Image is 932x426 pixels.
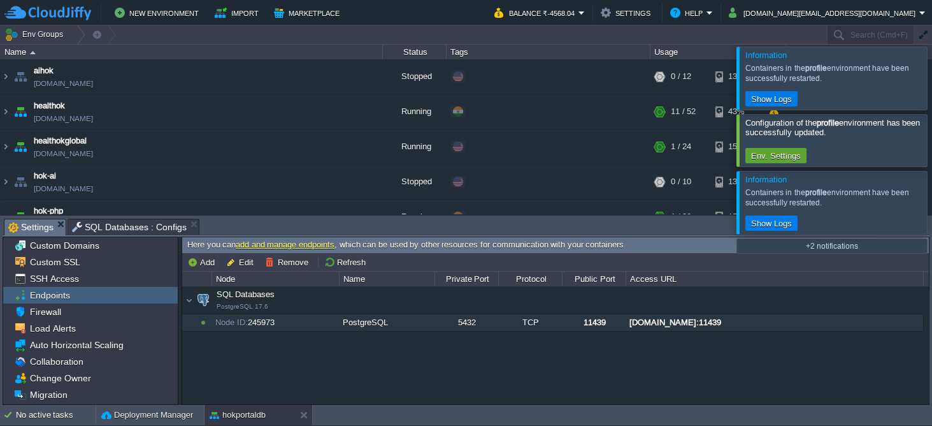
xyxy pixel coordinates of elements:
[435,314,498,331] div: 5432
[27,256,82,268] a: Custom SSL
[27,356,85,367] a: Collaboration
[715,165,757,199] div: 13%
[4,5,91,21] img: CloudJiffy
[115,5,203,20] button: New Environment
[210,409,266,422] button: hokportaldb
[715,200,757,234] div: 15%
[1,59,11,94] img: AMDAwAAAACH5BAEAAAAALAAAAAABAAEAAAICRAEAOw==
[34,77,93,90] a: [DOMAIN_NAME]
[715,59,757,94] div: 13%
[670,5,706,20] button: Help
[745,50,787,60] span: Information
[671,200,691,234] div: 1 / 32
[745,63,924,84] div: Containers in the environment have been successfully restarted.
[747,217,796,229] button: Show Logs
[627,272,923,286] div: Access URL
[494,5,578,20] button: Balance ₹-4568.04
[747,93,796,105] button: Show Logs
[27,389,69,400] a: Migration
[16,405,96,425] div: No active tasks
[340,314,434,331] div: PostgreSQL
[11,94,29,129] img: AMDAwAAAACH5BAEAAAAALAAAAAABAAEAAAICRAEAOw==
[34,182,93,195] a: [DOMAIN_NAME]
[383,129,447,164] div: Running
[745,175,787,184] span: Information
[27,323,78,334] a: Load Alerts
[72,219,187,235] span: SQL Databases : Configs
[30,51,36,54] img: AMDAwAAAACH5BAEAAAAALAAAAAABAAEAAAICRAEAOw==
[8,219,54,235] span: Settings
[805,188,827,197] b: profile
[383,165,447,199] div: Stopped
[499,272,562,286] div: Protocol
[729,5,919,20] button: [DOMAIN_NAME][EMAIL_ADDRESS][DOMAIN_NAME]
[802,240,862,252] button: +2 notifications
[745,118,920,137] span: Configuration of the environment has been successfully updated.
[747,150,805,161] button: Env. Settings
[745,187,924,208] div: Containers in the environment have been successfully restarted.
[101,409,193,422] button: Deployment Manager
[499,314,561,331] div: TCP
[213,272,339,286] div: Node
[265,256,312,268] button: Remove
[817,118,839,128] b: profile
[11,129,29,164] img: AMDAwAAAACH5BAEAAAAALAAAAAABAAEAAAICRAEAOw==
[1,200,11,234] img: AMDAwAAAACH5BAEAAAAALAAAAAABAAEAAAICRAEAOw==
[805,64,827,73] b: profile
[27,372,93,384] a: Change Owner
[34,135,87,147] span: healthokglobal
[626,314,922,331] div: [DOMAIN_NAME]:11439
[27,339,125,351] span: Auto Horizontal Scaling
[11,165,29,199] img: AMDAwAAAACH5BAEAAAAALAAAAAABAAEAAAICRAEAOw==
[383,59,447,94] div: Stopped
[878,375,919,413] iframe: chat widget
[27,273,81,284] a: SSH Access
[4,26,68,43] button: Env Groups
[436,272,498,286] div: Private Port
[274,5,343,20] button: Marketplace
[226,256,257,268] button: Edit
[215,5,262,20] button: Import
[212,314,338,331] div: 245973
[1,129,11,164] img: AMDAwAAAACH5BAEAAAAALAAAAAABAAEAAAICRAEAOw==
[384,45,446,59] div: Status
[715,94,757,129] div: 43%
[34,64,54,77] a: aihok
[187,256,219,268] button: Add
[27,290,72,301] a: Endpoints
[1,45,382,59] div: Name
[601,5,654,20] button: Settings
[563,314,625,331] div: 11439
[236,240,334,249] a: add and manage endpoints
[383,94,447,129] div: Running
[182,237,929,253] div: Here you can , which can be used by other resources for communication with your containers
[11,200,29,234] img: AMDAwAAAACH5BAEAAAAALAAAAAABAAEAAAICRAEAOw==
[27,240,101,251] span: Custom Domains
[34,205,63,217] a: hok-php
[196,290,275,311] span: SQL Databases
[651,45,785,59] div: Usage
[715,129,757,164] div: 15%
[671,165,691,199] div: 0 / 10
[217,303,268,310] span: PostgreSQL 17.6
[563,272,626,286] div: Public Port
[34,147,93,160] a: [DOMAIN_NAME]
[324,256,369,268] button: Refresh
[215,318,248,327] span: Node ID:
[34,112,93,125] a: [DOMAIN_NAME]
[383,200,447,234] div: Running
[34,170,56,182] a: hok-ai
[34,99,65,112] a: healthok
[671,59,691,94] div: 0 / 12
[27,306,63,318] a: Firewall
